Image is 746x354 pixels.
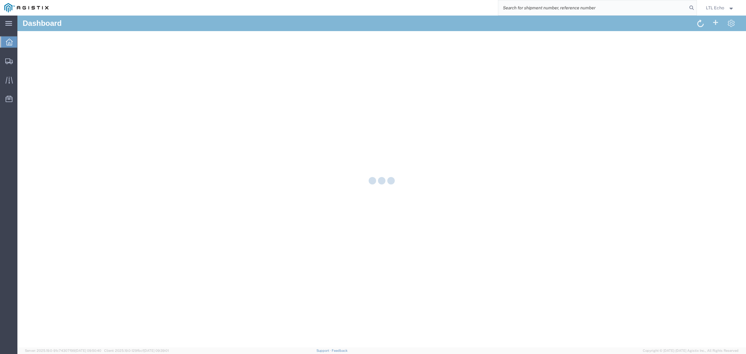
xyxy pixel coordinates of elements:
[5,4,44,12] h1: Dashboard
[4,3,48,12] img: logo
[25,349,101,352] span: Server: 2025.19.0-91c74307f99
[75,349,101,352] span: [DATE] 09:50:40
[643,348,739,353] span: Copyright © [DATE]-[DATE] Agistix Inc., All Rights Reserved
[144,349,169,352] span: [DATE] 09:39:01
[498,0,687,15] input: Search for shipment number, reference number
[104,349,169,352] span: Client: 2025.19.0-129fbcf
[332,349,348,352] a: Feedback
[706,4,737,12] button: LTL Echo
[706,4,724,11] span: LTL Echo
[316,349,332,352] a: Support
